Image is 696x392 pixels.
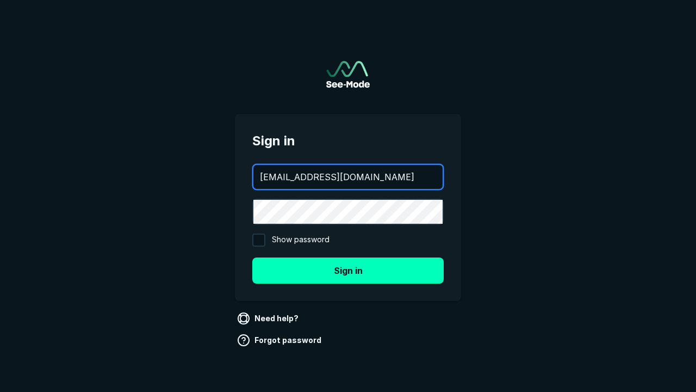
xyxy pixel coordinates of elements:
[235,310,303,327] a: Need help?
[252,131,444,151] span: Sign in
[272,234,330,247] span: Show password
[253,165,443,189] input: your@email.com
[235,332,326,349] a: Forgot password
[252,258,444,284] button: Sign in
[326,61,370,88] img: See-Mode Logo
[326,61,370,88] a: Go to sign in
